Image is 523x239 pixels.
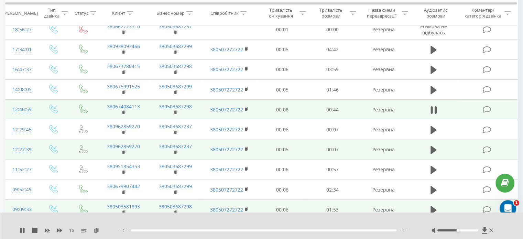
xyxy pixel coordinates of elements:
[159,143,192,150] a: 380503687237
[258,100,307,120] td: 00:08
[159,183,192,189] a: 380503687299
[456,229,459,232] div: Accessibility label
[12,23,31,36] div: 18:56:27
[159,163,192,170] a: 380503687299
[210,106,243,113] a: 380507272722
[258,20,307,40] td: 00:01
[210,146,243,153] a: 380507272722
[12,143,31,156] div: 12:27:39
[12,103,31,116] div: 12:46:59
[307,59,357,79] td: 03:59
[210,186,243,193] a: 380507272722
[357,120,409,140] td: Резервна
[159,123,192,130] a: 380503687237
[107,23,140,30] a: 380662723310
[357,140,409,160] td: Резервна
[307,200,357,220] td: 01:53
[159,83,192,90] a: 380503687299
[357,20,409,40] td: Резервна
[258,140,307,160] td: 00:05
[107,163,140,170] a: 380951854353
[3,10,38,16] div: [PERSON_NAME]
[159,23,192,30] a: 380503687237
[210,46,243,53] a: 380507272722
[210,206,243,213] a: 380507272722
[107,203,140,210] a: 380503581893
[357,40,409,59] td: Резервна
[307,140,357,160] td: 00:07
[357,100,409,120] td: Резервна
[357,200,409,220] td: Резервна
[416,7,456,19] div: Аудіозапис розмови
[500,200,516,217] iframe: Intercom live chat
[159,63,192,69] a: 380503687298
[364,7,400,19] div: Назва схеми переадресації
[357,80,409,100] td: Резервна
[112,10,125,16] div: Клієнт
[69,227,74,234] span: 1 x
[400,227,408,234] span: --:--
[210,86,243,93] a: 380507272722
[258,80,307,100] td: 00:05
[258,200,307,220] td: 00:06
[107,63,140,69] a: 380673780415
[159,43,192,50] a: 380503687299
[210,166,243,173] a: 380507272722
[462,7,503,19] div: Коментар/категорія дзвінка
[12,63,31,76] div: 16:47:37
[12,83,31,96] div: 14:08:05
[159,203,192,210] a: 380503687298
[258,180,307,200] td: 00:06
[43,7,59,19] div: Тип дзвінка
[12,123,31,137] div: 12:29:45
[307,40,357,59] td: 04:42
[12,43,31,56] div: 17:34:01
[107,103,140,110] a: 380674084113
[420,23,447,36] span: Розмова не відбулась
[307,80,357,100] td: 01:46
[258,160,307,180] td: 00:06
[107,183,140,189] a: 380679907442
[258,59,307,79] td: 00:06
[210,126,243,133] a: 380507272722
[307,180,357,200] td: 02:34
[107,123,140,130] a: 380962859270
[264,7,298,19] div: Тривалість очікування
[107,83,140,90] a: 380675991525
[514,200,519,206] span: 1
[107,43,140,50] a: 380938093466
[210,10,239,16] div: Співробітник
[210,66,243,73] a: 380507272722
[258,120,307,140] td: 00:06
[12,183,31,196] div: 09:52:49
[357,59,409,79] td: Резервна
[258,40,307,59] td: 00:05
[159,103,192,110] a: 380503687298
[75,10,88,16] div: Статус
[156,10,185,16] div: Бізнес номер
[357,180,409,200] td: Резервна
[119,227,131,234] span: --:--
[12,203,31,216] div: 09:09:33
[107,143,140,150] a: 380962859270
[314,7,348,19] div: Тривалість розмови
[12,163,31,176] div: 11:52:27
[307,100,357,120] td: 00:44
[357,160,409,180] td: Резервна
[307,120,357,140] td: 00:07
[307,20,357,40] td: 00:00
[307,160,357,180] td: 00:57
